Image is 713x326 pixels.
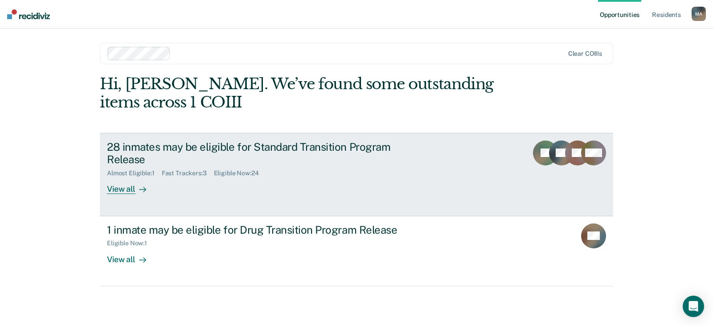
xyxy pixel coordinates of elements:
a: 28 inmates may be eligible for Standard Transition Program ReleaseAlmost Eligible:1Fast Trackers:... [100,133,613,216]
div: 28 inmates may be eligible for Standard Transition Program Release [107,140,420,166]
div: 1 inmate may be eligible for Drug Transition Program Release [107,223,420,236]
a: 1 inmate may be eligible for Drug Transition Program ReleaseEligible Now:1View all [100,216,613,286]
div: View all [107,177,157,194]
div: Eligible Now : 1 [107,239,154,247]
div: Fast Trackers : 3 [162,169,214,177]
div: Clear COIIIs [568,50,602,58]
div: M A [692,7,706,21]
div: Hi, [PERSON_NAME]. We’ve found some outstanding items across 1 COIII [100,75,511,111]
div: Eligible Now : 24 [214,169,266,177]
button: MA [692,7,706,21]
div: Almost Eligible : 1 [107,169,162,177]
div: Open Intercom Messenger [683,296,704,317]
img: Recidiviz [7,9,50,19]
div: View all [107,247,157,264]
